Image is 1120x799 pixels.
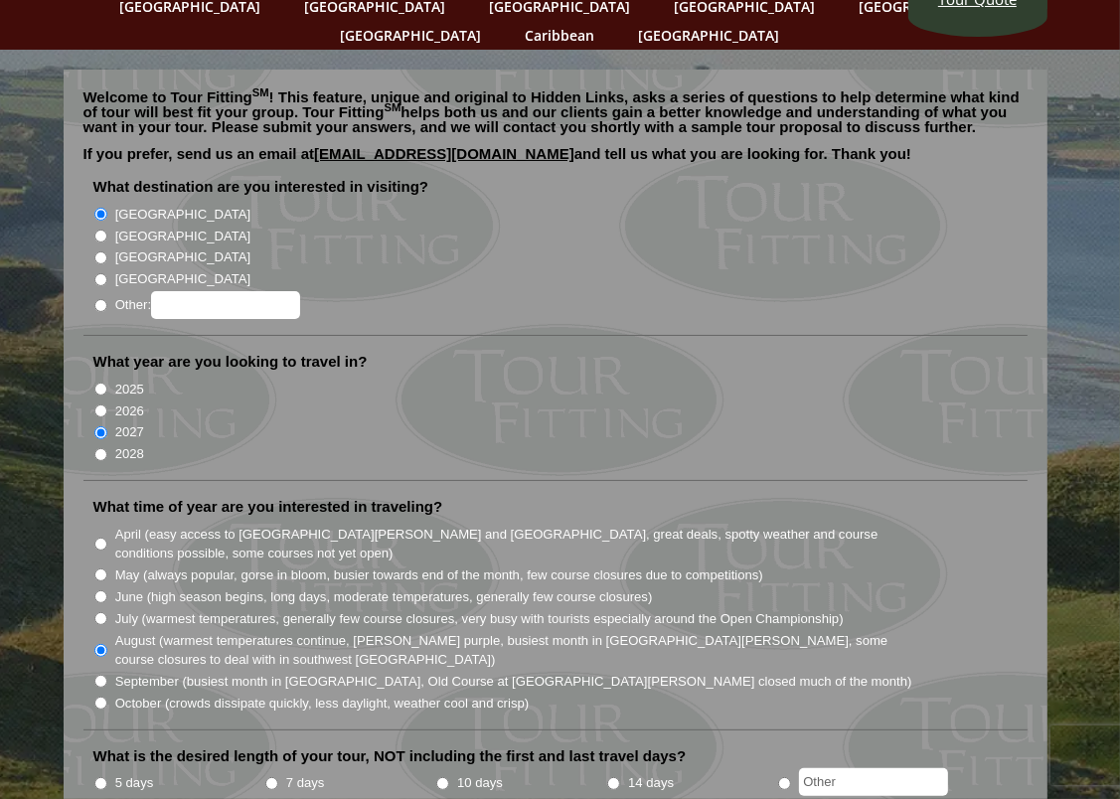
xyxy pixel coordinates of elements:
label: Other: [115,291,300,319]
a: [EMAIL_ADDRESS][DOMAIN_NAME] [314,145,574,162]
label: June (high season begins, long days, moderate temperatures, generally few course closures) [115,587,653,607]
label: [GEOGRAPHIC_DATA] [115,247,250,267]
a: [GEOGRAPHIC_DATA] [331,21,492,50]
label: [GEOGRAPHIC_DATA] [115,205,250,225]
label: What is the desired length of your tour, NOT including the first and last travel days? [93,746,687,766]
label: 7 days [286,773,325,793]
label: What destination are you interested in visiting? [93,177,429,197]
label: What year are you looking to travel in? [93,352,368,372]
label: April (easy access to [GEOGRAPHIC_DATA][PERSON_NAME] and [GEOGRAPHIC_DATA], great deals, spotty w... [115,525,914,563]
label: What time of year are you interested in traveling? [93,497,443,517]
label: 5 days [115,773,154,793]
label: 2028 [115,444,144,464]
sup: SM [252,86,269,98]
label: October (crowds dissipate quickly, less daylight, weather cool and crisp) [115,694,530,714]
label: September (busiest month in [GEOGRAPHIC_DATA], Old Course at [GEOGRAPHIC_DATA][PERSON_NAME] close... [115,672,912,692]
input: Other [799,768,948,796]
label: August (warmest temperatures continue, [PERSON_NAME] purple, busiest month in [GEOGRAPHIC_DATA][P... [115,631,914,670]
sup: SM [385,101,401,113]
label: 2027 [115,422,144,442]
label: [GEOGRAPHIC_DATA] [115,269,250,289]
a: Caribbean [516,21,605,50]
label: [GEOGRAPHIC_DATA] [115,227,250,246]
p: Welcome to Tour Fitting ! This feature, unique and original to Hidden Links, asks a series of que... [83,89,1028,134]
label: 2025 [115,380,144,399]
input: Other: [151,291,300,319]
label: May (always popular, gorse in bloom, busier towards end of the month, few course closures due to ... [115,565,763,585]
label: 10 days [457,773,503,793]
a: [GEOGRAPHIC_DATA] [629,21,790,50]
label: 14 days [628,773,674,793]
p: If you prefer, send us an email at and tell us what you are looking for. Thank you! [83,146,1028,176]
label: July (warmest temperatures, generally few course closures, very busy with tourists especially aro... [115,609,844,629]
label: 2026 [115,401,144,421]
